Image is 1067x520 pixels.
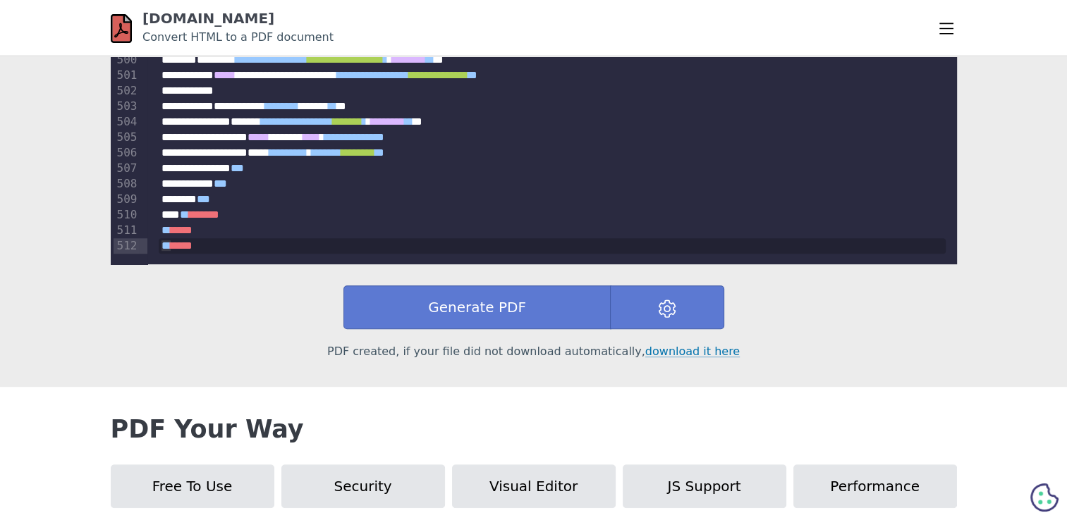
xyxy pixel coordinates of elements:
[111,464,274,508] button: Free To Use
[114,114,140,130] div: 504
[623,464,786,508] button: JS Support
[114,192,140,207] div: 509
[114,161,140,176] div: 507
[114,68,140,83] div: 501
[114,99,140,114] div: 503
[667,478,740,495] span: JS Support
[281,464,445,508] button: Security
[114,223,140,238] div: 511
[793,464,957,508] button: Performance
[111,13,132,44] img: html-pdf.net
[452,464,616,508] button: Visual Editor
[114,207,140,223] div: 510
[114,238,140,254] div: 512
[1030,483,1059,512] svg: Cookie Preferences
[114,145,140,161] div: 506
[645,345,740,358] a: download it here
[152,478,233,495] span: Free To Use
[114,52,140,68] div: 500
[343,285,611,329] button: Generate PDF
[142,10,274,27] a: [DOMAIN_NAME]
[114,176,140,192] div: 508
[111,415,957,443] h2: PDF Your Way
[114,83,140,99] div: 502
[830,478,920,495] span: Performance
[142,30,334,44] small: Convert HTML to a PDF document
[111,343,957,360] p: PDF created, if your file did not download automatically,
[489,478,578,495] span: Visual Editor
[114,130,140,145] div: 505
[334,478,391,495] span: Security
